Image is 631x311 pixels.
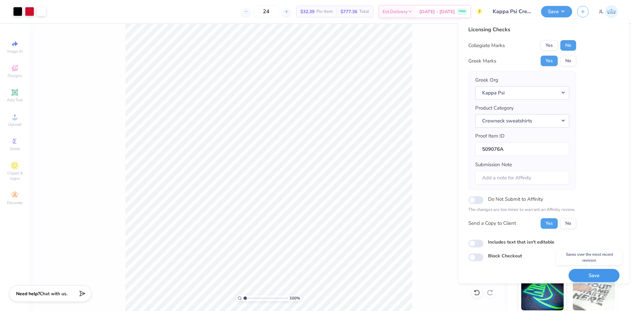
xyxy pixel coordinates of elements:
a: JL [599,5,618,18]
label: Includes text that isn't editable [488,239,554,246]
input: Untitled Design [488,5,536,18]
button: Yes [541,40,558,51]
button: No [560,218,576,229]
span: FREE [459,9,466,14]
button: No [560,56,576,66]
img: Water based Ink [573,277,615,310]
span: Total [359,8,369,15]
label: Greek Org [475,76,498,84]
input: Add a note for Affinity [475,171,569,185]
div: Greek Marks [468,57,496,65]
img: Jairo Laqui [605,5,618,18]
button: Yes [541,218,558,229]
span: Upload [8,122,21,127]
button: Save [541,6,572,17]
span: Clipart & logos [3,170,26,181]
button: Kappa Psi [475,86,569,100]
label: Product Category [475,104,514,112]
img: Glow in the Dark Ink [521,277,564,310]
div: Send a Copy to Client [468,220,516,227]
span: $777.36 [340,8,357,15]
div: Collegiate Marks [468,42,505,49]
div: Saves over the most recent revision [556,250,622,265]
label: Do Not Submit to Affinity [488,195,543,203]
span: Est. Delivery [383,8,408,15]
strong: Need help? [16,291,40,297]
div: Licensing Checks [468,26,576,34]
span: Decorate [7,200,23,205]
label: Proof Item ID [475,132,504,140]
span: [DATE] - [DATE] [419,8,455,15]
span: 100 % [290,295,300,301]
button: No [560,40,576,51]
span: Greek [10,146,20,151]
button: Save [569,269,619,282]
label: Block Checkout [488,252,522,259]
button: Yes [541,56,558,66]
span: Chat with us. [40,291,67,297]
span: Per Item [316,8,333,15]
span: Designs [8,73,22,78]
span: Image AI [7,49,23,54]
span: $32.39 [300,8,315,15]
span: Add Text [7,97,23,103]
input: – – [253,6,279,17]
label: Submission Note [475,161,512,168]
span: JL [599,8,603,15]
p: The changes are too minor to warrant an Affinity review. [468,207,576,213]
button: Crewneck sweatshirts [475,114,569,128]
